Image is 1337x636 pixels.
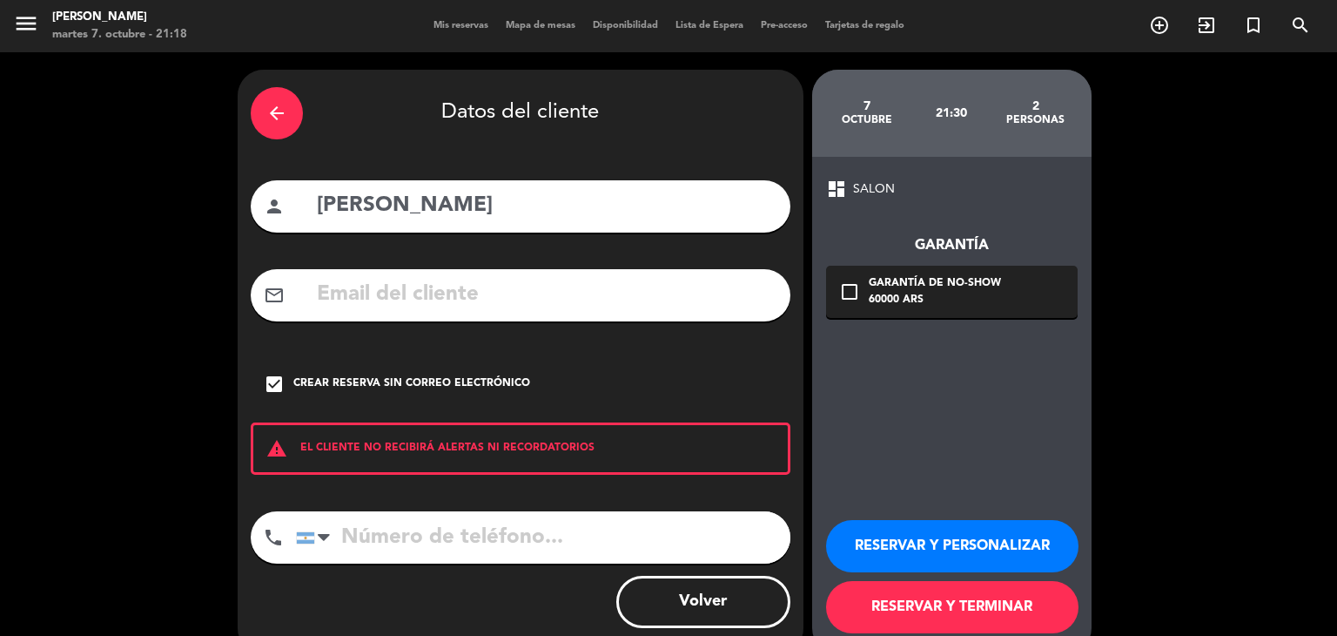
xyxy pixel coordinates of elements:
[263,527,284,548] i: phone
[52,9,187,26] div: [PERSON_NAME]
[264,285,285,306] i: mail_outline
[853,179,895,200] span: SALON
[869,292,1001,309] div: 60000 ARS
[826,581,1078,633] button: RESERVAR Y TERMINAR
[264,196,285,217] i: person
[297,512,337,563] div: Argentina: +54
[839,281,860,302] i: check_box_outline_blank
[616,576,790,628] button: Volver
[993,113,1078,127] div: personas
[1290,15,1311,36] i: search
[497,21,584,30] span: Mapa de mesas
[251,83,790,144] div: Datos del cliente
[825,113,910,127] div: octubre
[752,21,816,30] span: Pre-acceso
[315,188,777,224] input: Nombre del cliente
[825,99,910,113] div: 7
[253,438,300,459] i: warning
[909,83,993,144] div: 21:30
[1243,15,1264,36] i: turned_in_not
[13,10,39,37] i: menu
[425,21,497,30] span: Mis reservas
[52,26,187,44] div: martes 7. octubre - 21:18
[826,520,1078,572] button: RESERVAR Y PERSONALIZAR
[826,179,847,200] span: dashboard
[993,99,1078,113] div: 2
[869,275,1001,293] div: Garantía de no-show
[1196,15,1217,36] i: exit_to_app
[816,21,913,30] span: Tarjetas de regalo
[293,376,530,393] div: Crear reserva sin correo electrónico
[315,277,777,313] input: Email del cliente
[826,234,1078,257] div: Garantía
[266,103,287,124] i: arrow_back
[667,21,752,30] span: Lista de Espera
[264,374,285,395] i: check_box
[1149,15,1170,36] i: add_circle_outline
[584,21,667,30] span: Disponibilidad
[296,511,790,564] input: Número de teléfono...
[251,423,790,475] div: EL CLIENTE NO RECIBIRÁ ALERTAS NI RECORDATORIOS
